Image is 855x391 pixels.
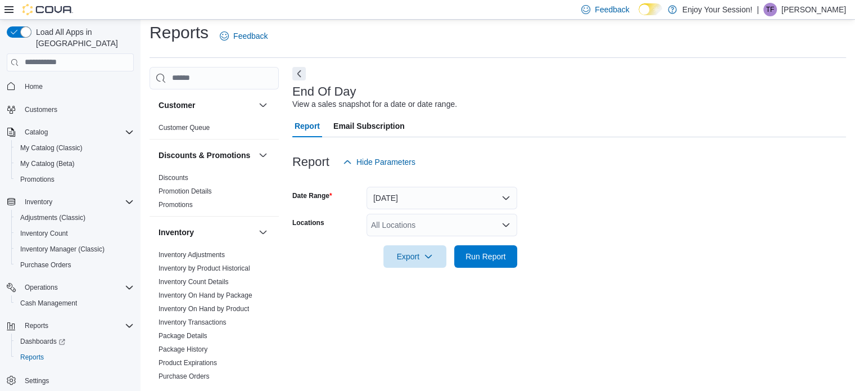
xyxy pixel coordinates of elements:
[159,345,207,354] span: Package History
[20,319,134,332] span: Reports
[11,295,138,311] button: Cash Management
[159,331,207,340] span: Package Details
[16,296,82,310] a: Cash Management
[159,359,217,367] a: Product Expirations
[766,3,775,16] span: TF
[159,250,225,259] span: Inventory Adjustments
[2,124,138,140] button: Catalog
[11,172,138,187] button: Promotions
[11,156,138,172] button: My Catalog (Beta)
[292,67,306,80] button: Next
[20,159,75,168] span: My Catalog (Beta)
[159,201,193,209] a: Promotions
[159,150,250,161] h3: Discounts & Promotions
[16,211,90,224] a: Adjustments (Classic)
[2,78,138,95] button: Home
[292,155,329,169] h3: Report
[781,3,846,16] p: [PERSON_NAME]
[16,258,134,272] span: Purchase Orders
[159,251,225,259] a: Inventory Adjustments
[356,156,415,168] span: Hide Parameters
[20,299,77,308] span: Cash Management
[465,251,506,262] span: Run Report
[256,226,270,239] button: Inventory
[11,241,138,257] button: Inventory Manager (Classic)
[333,115,405,137] span: Email Subscription
[159,100,195,111] h3: Customer
[682,3,753,16] p: Enjoy Your Session!
[292,218,324,227] label: Locations
[16,141,87,155] a: My Catalog (Classic)
[256,98,270,112] button: Customer
[16,242,109,256] a: Inventory Manager (Classic)
[159,264,250,273] span: Inventory by Product Historical
[22,4,73,15] img: Cova
[159,318,227,326] a: Inventory Transactions
[16,296,134,310] span: Cash Management
[2,101,138,118] button: Customers
[292,85,356,98] h3: End Of Day
[25,105,57,114] span: Customers
[159,358,217,367] span: Product Expirations
[20,373,134,387] span: Settings
[159,123,210,132] span: Customer Queue
[20,281,134,294] span: Operations
[159,173,188,182] span: Discounts
[25,82,43,91] span: Home
[757,3,759,16] p: |
[159,227,254,238] button: Inventory
[16,227,73,240] a: Inventory Count
[159,264,250,272] a: Inventory by Product Historical
[16,157,134,170] span: My Catalog (Beta)
[25,321,48,330] span: Reports
[11,334,138,349] a: Dashboards
[20,143,83,152] span: My Catalog (Classic)
[159,227,194,238] h3: Inventory
[20,353,44,362] span: Reports
[159,372,210,380] a: Purchase Orders
[367,187,517,209] button: [DATE]
[20,175,55,184] span: Promotions
[20,125,52,139] button: Catalog
[159,124,210,132] a: Customer Queue
[292,191,332,200] label: Date Range
[20,245,105,254] span: Inventory Manager (Classic)
[338,151,420,173] button: Hide Parameters
[159,187,212,196] span: Promotion Details
[16,227,134,240] span: Inventory Count
[20,229,68,238] span: Inventory Count
[159,291,252,300] span: Inventory On Hand by Package
[383,245,446,268] button: Export
[31,26,134,49] span: Load All Apps in [GEOGRAPHIC_DATA]
[16,157,79,170] a: My Catalog (Beta)
[763,3,777,16] div: Toni Fournier
[454,245,517,268] button: Run Report
[150,121,279,139] div: Customer
[11,349,138,365] button: Reports
[20,374,53,388] a: Settings
[159,318,227,327] span: Inventory Transactions
[25,376,49,385] span: Settings
[11,210,138,226] button: Adjustments (Classic)
[20,260,71,269] span: Purchase Orders
[20,281,62,294] button: Operations
[11,140,138,156] button: My Catalog (Classic)
[2,318,138,334] button: Reports
[25,283,58,292] span: Operations
[150,21,209,44] h1: Reports
[150,171,279,216] div: Discounts & Promotions
[390,245,440,268] span: Export
[215,25,272,47] a: Feedback
[159,100,254,111] button: Customer
[16,173,134,186] span: Promotions
[159,174,188,182] a: Discounts
[16,335,70,348] a: Dashboards
[159,278,229,286] a: Inventory Count Details
[16,173,59,186] a: Promotions
[159,150,254,161] button: Discounts & Promotions
[159,200,193,209] span: Promotions
[20,79,134,93] span: Home
[159,332,207,340] a: Package Details
[16,350,48,364] a: Reports
[16,242,134,256] span: Inventory Manager (Classic)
